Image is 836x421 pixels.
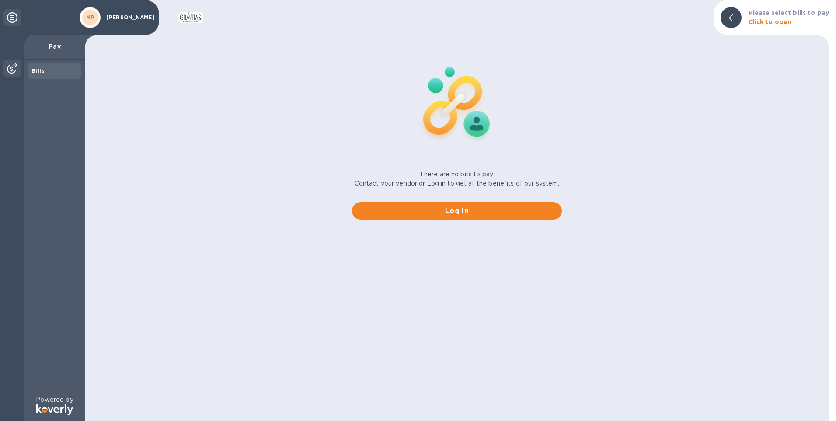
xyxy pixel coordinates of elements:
[749,18,792,25] b: Click to open
[359,206,555,216] span: Log in
[106,14,150,21] p: [PERSON_NAME]
[86,14,94,21] b: MP
[31,67,45,74] b: Bills
[36,404,73,415] img: Logo
[36,395,73,404] p: Powered by
[749,9,829,16] b: Please select bills to pay
[352,202,562,220] button: Log in
[31,42,78,51] p: Pay
[355,170,560,188] p: There are no bills to pay. Contact your vendor or Log in to get all the benefits of our system.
